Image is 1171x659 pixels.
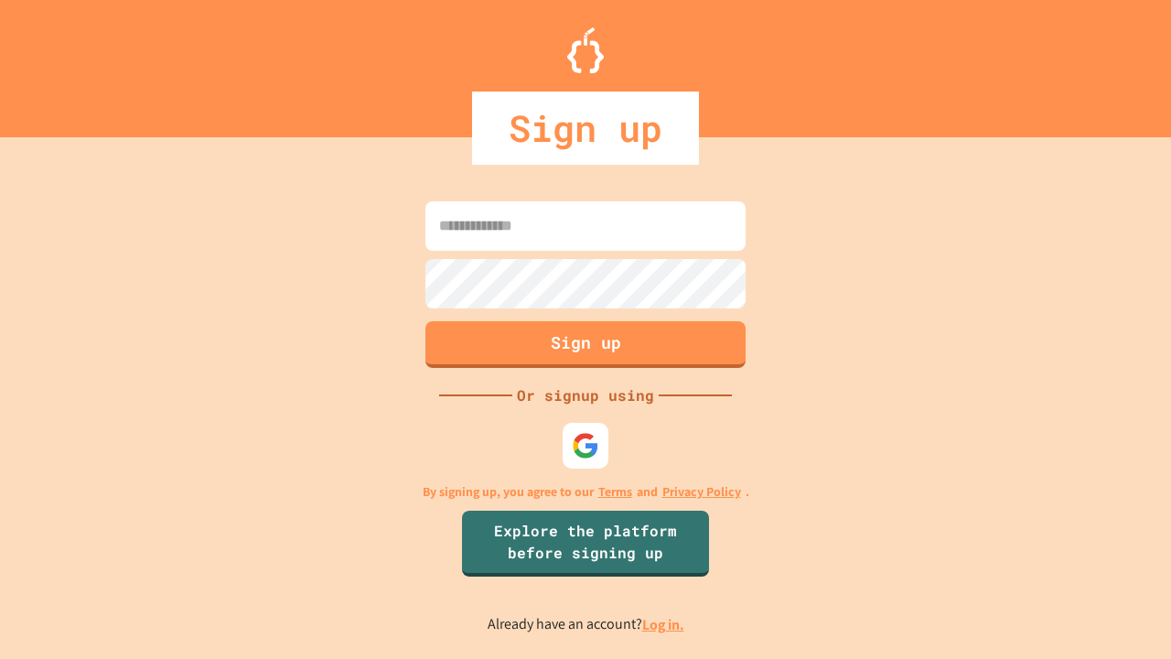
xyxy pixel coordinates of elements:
[662,482,741,502] a: Privacy Policy
[462,511,709,577] a: Explore the platform before signing up
[572,432,599,459] img: google-icon.svg
[1094,586,1153,641] iframe: chat widget
[1019,506,1153,584] iframe: chat widget
[425,321,746,368] button: Sign up
[512,384,659,406] div: Or signup using
[488,613,684,636] p: Already have an account?
[598,482,632,502] a: Terms
[642,615,684,634] a: Log in.
[472,92,699,165] div: Sign up
[423,482,749,502] p: By signing up, you agree to our and .
[567,27,604,73] img: Logo.svg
